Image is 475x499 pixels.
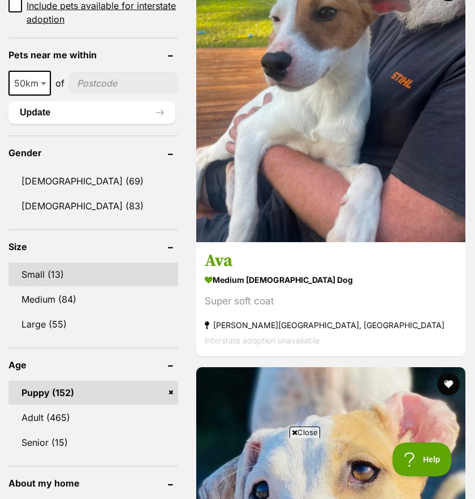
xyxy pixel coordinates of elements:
span: of [55,76,64,90]
a: Senior (15) [8,431,178,454]
a: Small (13) [8,263,178,286]
input: postcode [69,72,178,94]
strong: [PERSON_NAME][GEOGRAPHIC_DATA], [GEOGRAPHIC_DATA] [205,317,457,333]
h3: Ava [205,250,457,272]
header: About my home [8,478,178,488]
span: Close [290,427,320,438]
header: Gender [8,148,178,158]
a: Ava medium [DEMOGRAPHIC_DATA] Dog Super soft coat [PERSON_NAME][GEOGRAPHIC_DATA], [GEOGRAPHIC_DAT... [196,242,465,356]
a: Large (55) [8,312,178,336]
a: Medium (84) [8,287,178,311]
span: 50km [8,71,51,96]
span: 50km [10,75,50,91]
iframe: Advertisement [32,442,443,493]
iframe: Help Scout Beacon - Open [392,442,452,476]
a: [DEMOGRAPHIC_DATA] (69) [8,169,178,193]
header: Size [8,242,178,252]
button: Update [8,101,175,124]
header: Age [8,360,178,370]
header: Pets near me within [8,50,178,60]
div: Super soft coat [205,294,457,309]
strong: medium [DEMOGRAPHIC_DATA] Dog [205,272,457,288]
a: [DEMOGRAPHIC_DATA] (83) [8,194,178,218]
button: favourite [437,373,460,395]
a: Adult (465) [8,406,178,429]
span: Interstate adoption unavailable [205,335,319,345]
a: Puppy (152) [8,381,178,405]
